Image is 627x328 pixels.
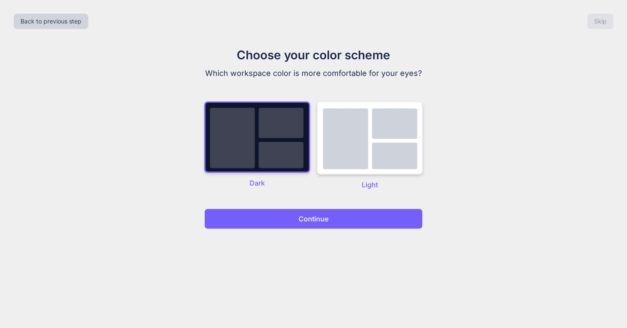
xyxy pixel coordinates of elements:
p: Light [317,180,423,190]
img: dark [317,102,423,174]
button: Continue [204,209,423,229]
h1: Choose your color scheme [170,46,457,64]
p: Which workspace color is more comfortable for your eyes? [170,67,457,79]
button: Back to previous step [14,14,88,29]
p: Continue [299,214,328,224]
button: Skip [587,14,613,29]
img: dark [204,102,310,173]
p: Dark [204,178,310,188]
